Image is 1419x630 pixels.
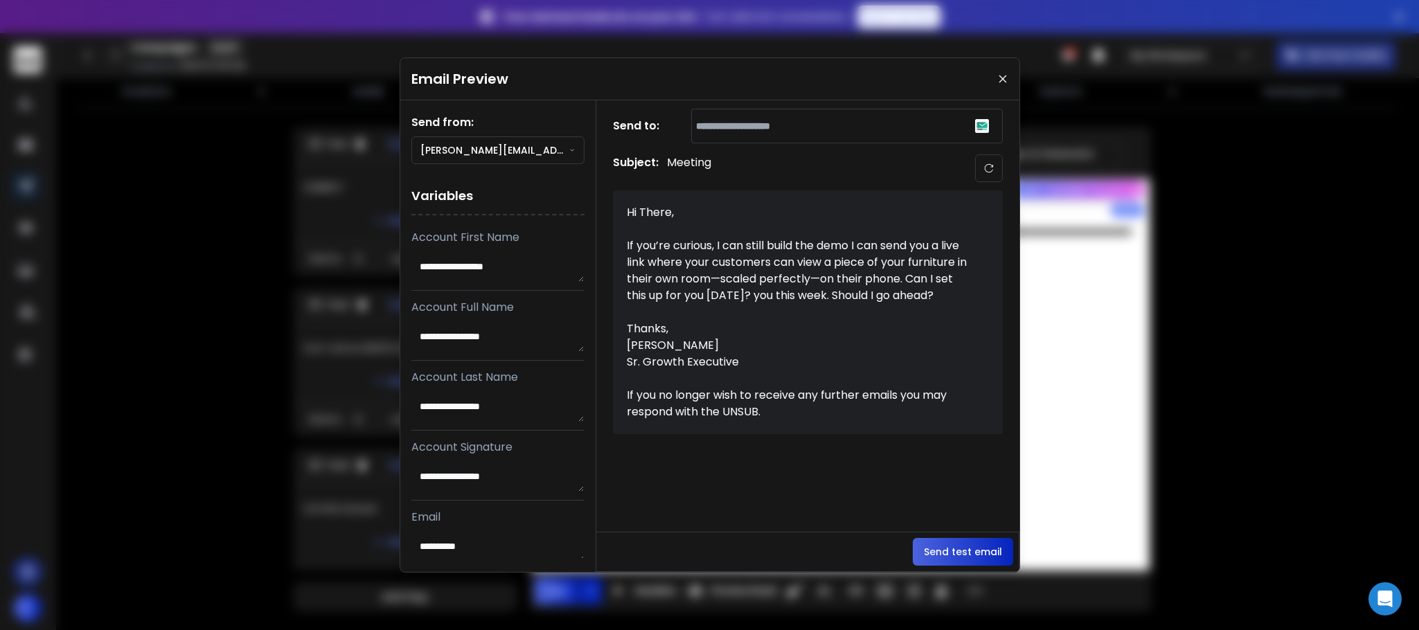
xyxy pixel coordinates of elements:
[627,321,973,337] div: Thanks,
[627,387,973,420] div: If you no longer wish to receive any further emails you may respond with the UNSUB.
[627,237,973,304] div: If you’re curious, I can still build the demo I can send you a live link where your customers can...
[411,369,584,386] p: Account Last Name
[627,204,973,221] div: Hi There,
[913,538,1013,566] button: Send test email
[411,509,584,525] p: Email
[411,178,584,215] h1: Variables
[420,143,570,157] p: [PERSON_NAME][EMAIL_ADDRESS][PERSON_NAME][DOMAIN_NAME]
[411,229,584,246] p: Account First Name
[411,114,584,131] h1: Send from:
[627,354,973,370] div: Sr. Growth Executive
[613,154,659,182] h1: Subject:
[411,299,584,316] p: Account Full Name
[1368,582,1402,615] div: Open Intercom Messenger
[627,337,973,354] div: [PERSON_NAME]
[667,154,711,182] p: Meeting
[613,118,668,134] h1: Send to:
[411,69,508,89] h1: Email Preview
[411,439,584,456] p: Account Signature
